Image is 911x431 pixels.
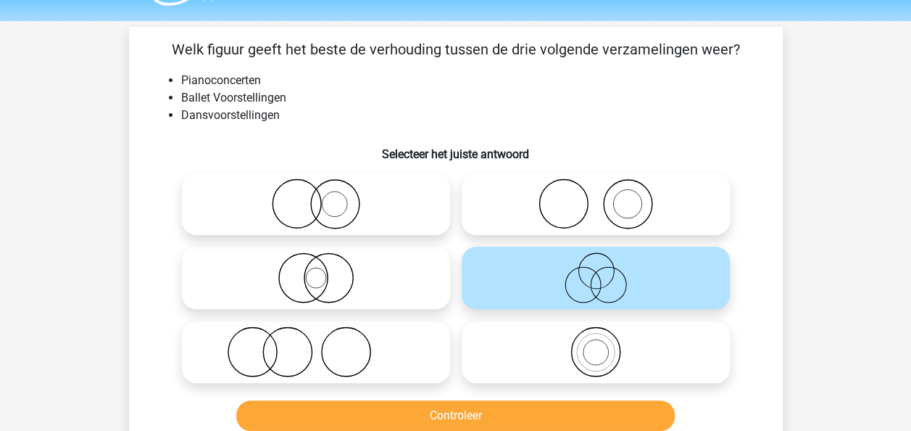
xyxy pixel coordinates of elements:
li: Pianoconcerten [181,72,760,89]
p: Welk figuur geeft het beste de verhouding tussen de drie volgende verzamelingen weer? [152,38,760,60]
button: Controleer [236,401,675,431]
li: Ballet Voorstellingen [181,89,760,107]
h6: Selecteer het juiste antwoord [152,136,760,161]
li: Dansvoorstellingen [181,107,760,124]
